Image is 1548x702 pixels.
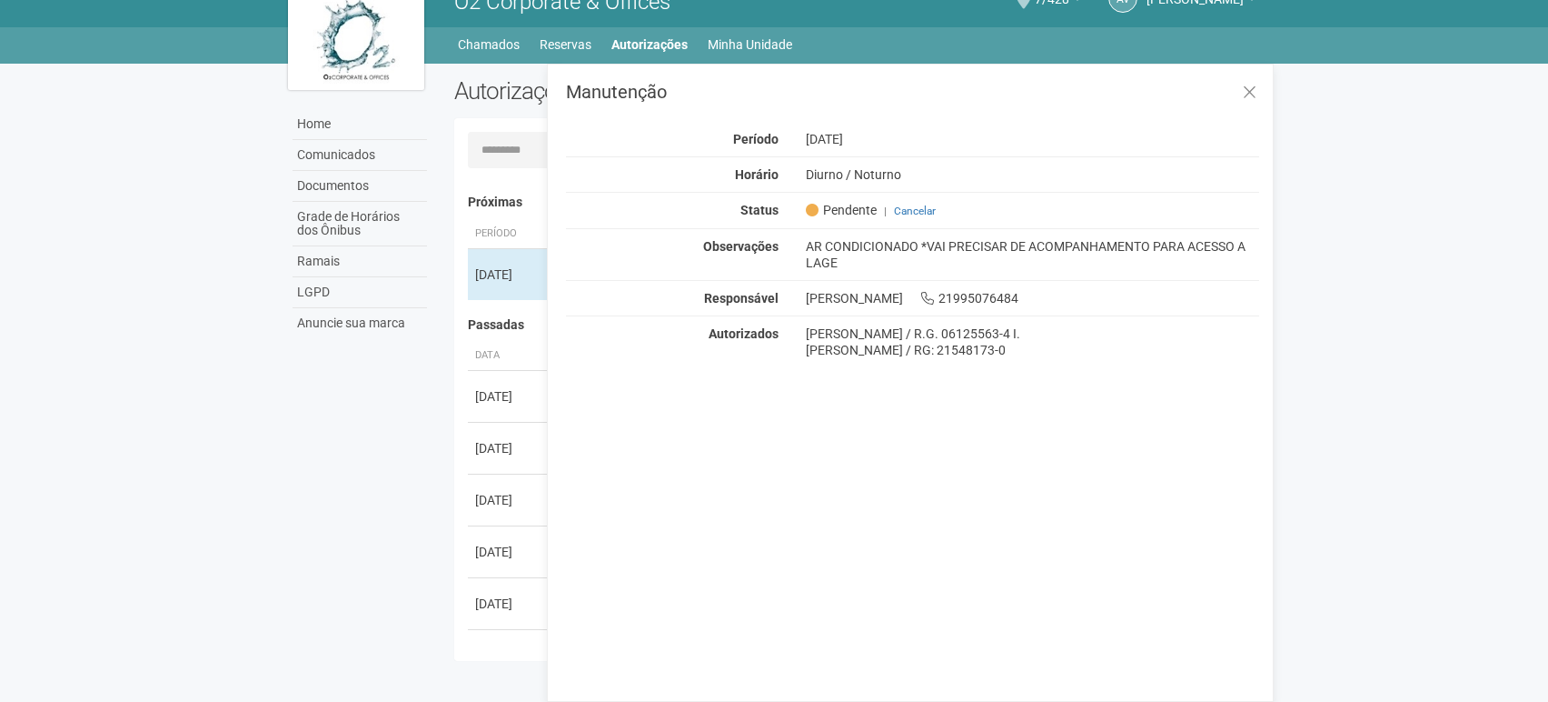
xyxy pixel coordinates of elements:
div: [DATE] [475,543,542,561]
h3: Manutenção [566,83,1259,101]
div: [DATE] [792,131,1273,147]
strong: Observações [703,239,779,254]
div: Diurno / Noturno [792,166,1273,183]
h4: Passadas [468,318,1246,332]
a: Minha Unidade [708,32,792,57]
div: [DATE] [475,266,542,284]
strong: Autorizados [709,326,779,341]
div: [PERSON_NAME] / RG: 21548173-0 [806,342,1259,358]
h4: Próximas [468,196,1246,209]
a: Home [293,109,427,140]
strong: Responsável [704,291,779,306]
div: [DATE] [475,647,542,665]
div: [DATE] [475,439,542,457]
a: Documentos [293,171,427,202]
th: Data [468,341,550,371]
div: [DATE] [475,595,542,613]
div: AR CONDICIONADO *VAI PRECISAR DE ACOMPANHAMENTO PARA ACESSO A LAGE [792,238,1273,271]
a: Comunicados [293,140,427,171]
div: [DATE] [475,491,542,509]
strong: Período [733,132,779,146]
a: Cancelar [894,205,936,217]
strong: Horário [735,167,779,182]
a: Ramais [293,246,427,277]
a: Reservas [540,32,591,57]
div: [PERSON_NAME] 21995076484 [792,290,1273,306]
span: | [884,205,887,217]
strong: Status [740,203,779,217]
h2: Autorizações [454,77,843,105]
a: Autorizações [611,32,688,57]
span: Pendente [806,202,877,218]
div: [PERSON_NAME] / R.G. 06125563-4 I. [806,326,1259,342]
a: Grade de Horários dos Ônibus [293,202,427,246]
a: Chamados [458,32,520,57]
div: [DATE] [475,387,542,406]
th: Período [468,219,550,249]
a: Anuncie sua marca [293,308,427,338]
a: LGPD [293,277,427,308]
